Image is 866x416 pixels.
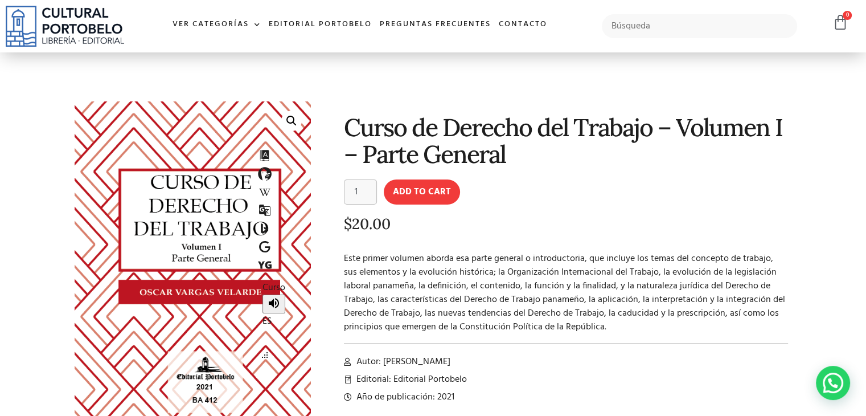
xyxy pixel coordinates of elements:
a: Editorial Portobelo [265,13,376,37]
span: Editorial: Editorial Portobelo [354,373,467,386]
a: 🔍 [281,111,302,131]
input: Búsqueda [602,14,797,38]
a: Preguntas frecuentes [376,13,495,37]
span: 0 [843,11,852,20]
a: 0 [832,14,848,31]
a: Ver Categorías [169,13,265,37]
span: Este primer volumen aborda esa parte general o introductoria, que incluye los temas del concepto ... [344,251,785,335]
div: WhatsApp contact [816,366,850,400]
a: Contacto [495,13,551,37]
span: Año de publicación: 2021 [354,390,454,404]
h1: Curso de Derecho del Trabajo – Volumen I – Parte General [344,114,789,168]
